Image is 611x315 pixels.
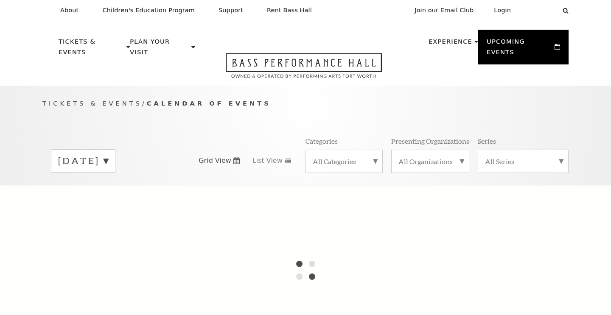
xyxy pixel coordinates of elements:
[391,137,469,145] p: Presenting Organizations
[219,7,243,14] p: Support
[58,154,108,167] label: [DATE]
[305,137,338,145] p: Categories
[147,100,271,107] span: Calendar of Events
[485,157,561,166] label: All Series
[42,100,142,107] span: Tickets & Events
[478,137,496,145] p: Series
[429,36,472,52] p: Experience
[102,7,195,14] p: Children's Education Program
[313,157,376,166] label: All Categories
[524,6,555,14] select: Select:
[252,156,283,165] span: List View
[487,36,552,62] p: Upcoming Events
[42,98,569,109] p: /
[398,157,462,166] label: All Organizations
[130,36,189,62] p: Plan Your Visit
[267,7,312,14] p: Rent Bass Hall
[59,36,124,62] p: Tickets & Events
[60,7,78,14] p: About
[199,156,231,165] span: Grid View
